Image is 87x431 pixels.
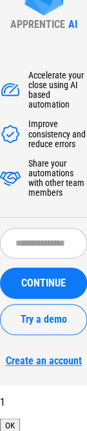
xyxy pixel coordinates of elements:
[28,71,87,110] div: Accelerate your close using AI based automation
[68,18,77,30] div: AI
[21,277,66,288] span: CONTINUE
[28,119,87,148] div: Improve consistency and reduce errors
[21,314,67,324] span: Try a demo
[10,18,65,30] div: APPRENTICE
[28,158,87,197] div: Share your automations with other team members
